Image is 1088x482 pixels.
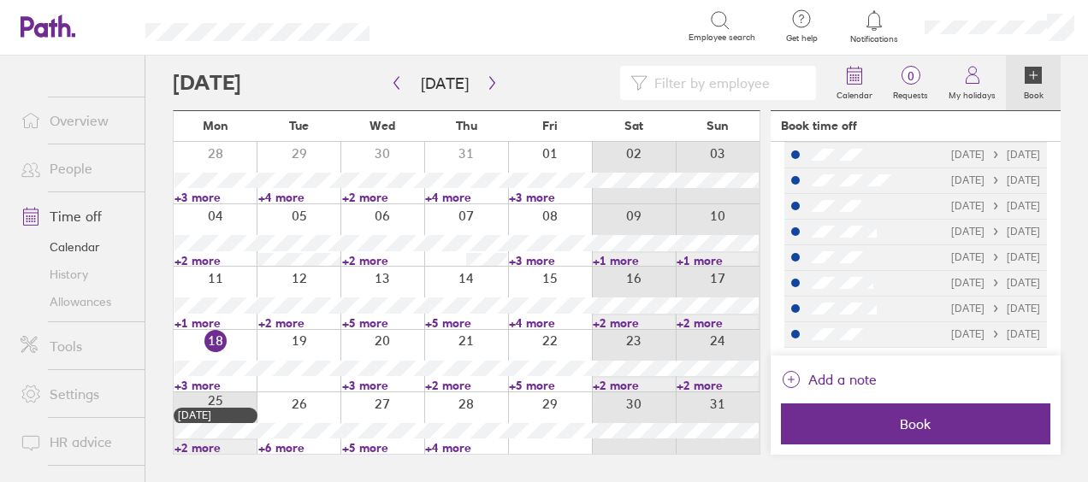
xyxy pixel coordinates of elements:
a: Tools [7,329,145,363]
span: 0 [883,69,938,83]
a: +3 more [342,378,424,393]
a: +2 more [593,315,675,331]
span: Notifications [847,34,902,44]
a: +2 more [342,253,424,268]
a: Book [1006,56,1061,110]
a: +3 more [509,190,591,205]
a: +5 more [342,440,424,456]
div: [DATE] [DATE] [951,226,1040,238]
span: Mon [203,119,228,132]
a: +3 more [174,378,257,393]
label: Calendar [826,85,883,101]
label: My holidays [938,85,1006,101]
a: Calendar [7,233,145,261]
a: +6 more [258,440,340,456]
a: +3 more [174,190,257,205]
a: My holidays [938,56,1006,110]
a: Calendar [826,56,883,110]
a: +2 more [174,253,257,268]
div: [DATE] [178,409,253,421]
div: Book time off [781,119,857,132]
a: Overview [7,103,145,138]
a: +2 more [677,315,759,331]
span: Fri [542,119,558,132]
button: Book [781,403,1050,444]
a: +4 more [258,190,340,205]
a: +5 more [509,378,591,393]
a: Notifications [847,9,902,44]
span: Sun [707,119,729,132]
a: HR advice [7,425,145,459]
a: People [7,151,145,185]
a: +2 more [677,378,759,393]
label: Requests [883,85,938,101]
a: Settings [7,377,145,411]
div: [DATE] [DATE] [951,328,1040,340]
input: Filter by employee [647,67,806,99]
button: [DATE] [407,69,482,97]
span: Sat [624,119,643,132]
span: Add a note [808,366,877,393]
span: Employee search [689,32,755,43]
div: [DATE] [DATE] [951,174,1040,186]
a: Allowances [7,288,145,315]
span: Thu [456,119,477,132]
a: +4 more [509,315,591,331]
a: +5 more [342,315,424,331]
div: Search [416,18,459,33]
div: [DATE] [DATE] [951,149,1040,161]
div: [DATE] [DATE] [951,303,1040,314]
span: Tue [289,119,309,132]
span: Get help [774,33,830,44]
label: Book [1014,85,1054,101]
div: [DATE] [DATE] [951,277,1040,289]
a: +3 more [509,253,591,268]
span: Wed [370,119,395,132]
a: +1 more [593,253,675,268]
a: +5 more [425,315,507,331]
div: [DATE] [DATE] [951,251,1040,263]
a: +1 more [677,253,759,268]
div: [DATE] [DATE] [951,200,1040,212]
a: +2 more [174,440,257,456]
a: 0Requests [883,56,938,110]
a: Time off [7,199,145,233]
a: +2 more [425,378,507,393]
button: Add a note [781,366,877,393]
a: +4 more [425,190,507,205]
a: History [7,261,145,288]
span: Book [793,416,1038,432]
a: +1 more [174,315,257,331]
a: +2 more [342,190,424,205]
a: +4 more [425,440,507,456]
a: +2 more [593,378,675,393]
a: +2 more [258,315,340,331]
